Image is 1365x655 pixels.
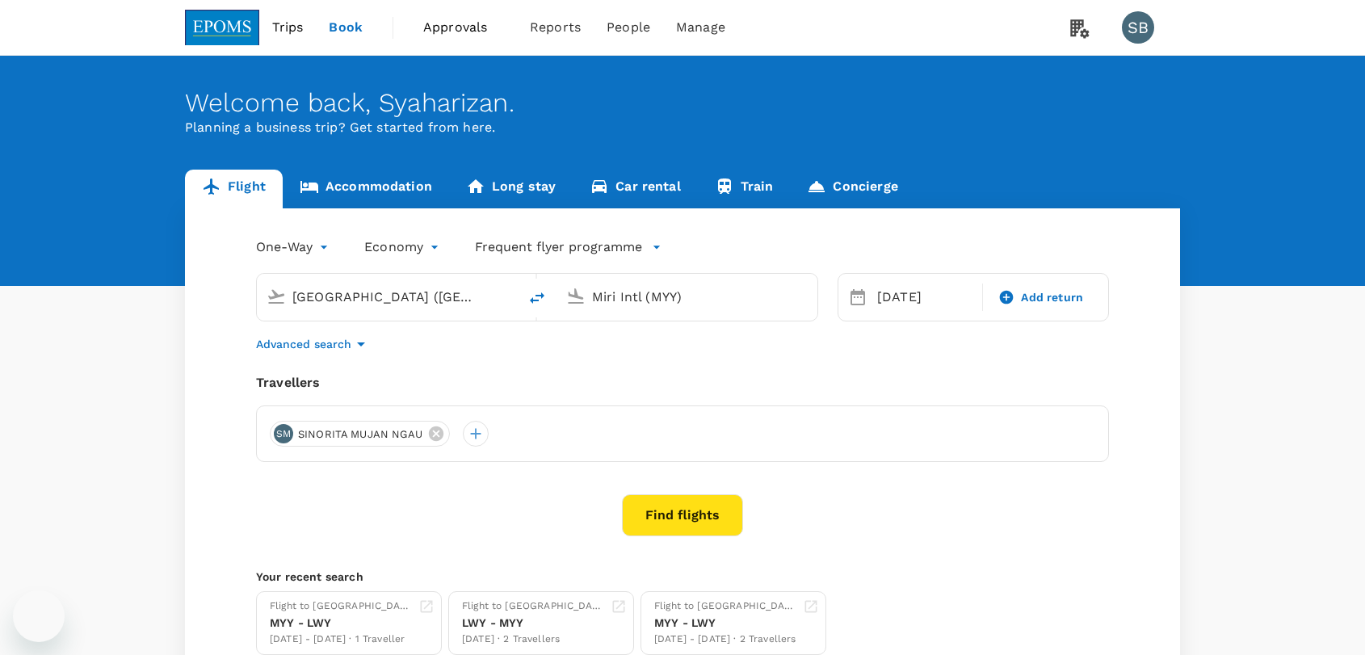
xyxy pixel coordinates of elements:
div: LWY - MYY [462,615,604,632]
div: [DATE] - [DATE] · 2 Travellers [654,632,796,648]
div: Flight to [GEOGRAPHIC_DATA] [462,598,604,615]
div: SM [274,424,293,443]
div: [DATE] · 2 Travellers [462,632,604,648]
div: Travellers [256,373,1109,393]
span: People [607,18,650,37]
button: Open [506,295,510,298]
p: Planning a business trip? Get started from here. [185,118,1180,137]
span: Manage [676,18,725,37]
div: SMSINORITA MUJAN NGAU [270,421,450,447]
div: MYY - LWY [654,615,796,632]
a: Flight [185,170,283,208]
span: Book [329,18,363,37]
p: Advanced search [256,336,351,352]
span: Trips [272,18,304,37]
a: Concierge [790,170,914,208]
span: SINORITA MUJAN NGAU [288,426,432,443]
a: Car rental [573,170,698,208]
p: Your recent search [256,569,1109,585]
a: Train [698,170,791,208]
p: Frequent flyer programme [475,237,642,257]
a: Accommodation [283,170,449,208]
div: [DATE] [871,281,979,313]
div: SB [1122,11,1154,44]
input: Depart from [292,284,484,309]
a: Long stay [449,170,573,208]
div: Flight to [GEOGRAPHIC_DATA] [270,598,412,615]
span: Approvals [423,18,504,37]
div: Welcome back , Syaharizan . [185,88,1180,118]
button: Find flights [622,494,743,536]
img: EPOMS SDN BHD [185,10,259,45]
iframe: Button to launch messaging window, conversation in progress [13,590,65,642]
span: Add return [1021,289,1083,306]
div: [DATE] - [DATE] · 1 Traveller [270,632,412,648]
button: Advanced search [256,334,371,354]
div: Economy [364,234,443,260]
button: Open [806,295,809,298]
div: Flight to [GEOGRAPHIC_DATA] [654,598,796,615]
input: Going to [592,284,783,309]
div: One-Way [256,234,332,260]
button: delete [518,279,556,317]
span: Reports [530,18,581,37]
button: Frequent flyer programme [475,237,661,257]
div: MYY - LWY [270,615,412,632]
